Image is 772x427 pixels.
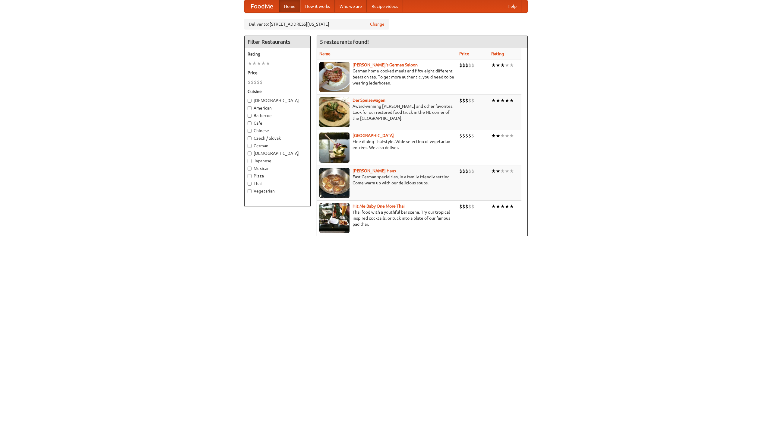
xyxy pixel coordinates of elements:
a: [PERSON_NAME] Haus [353,168,396,173]
li: $ [471,132,474,139]
li: $ [468,62,471,69]
li: $ [465,97,468,104]
li: $ [254,79,257,85]
li: $ [260,79,263,85]
input: German [248,144,252,148]
li: $ [459,97,462,104]
p: East German specialties, in a family-friendly setting. Come warm up with our delicious soups. [319,174,454,186]
li: ★ [509,132,514,139]
li: ★ [500,97,505,104]
a: Who we are [335,0,367,12]
li: ★ [496,203,500,210]
li: $ [471,62,474,69]
li: $ [462,132,465,139]
label: Thai [248,180,307,186]
img: speisewagen.jpg [319,97,350,127]
label: Czech / Slovak [248,135,307,141]
label: Cafe [248,120,307,126]
h4: Filter Restaurants [245,36,310,48]
a: Change [370,21,384,27]
li: ★ [505,168,509,174]
li: $ [471,168,474,174]
p: German home-cooked meals and fifty-eight different beers on tap. To get more authentic, you'd nee... [319,68,454,86]
li: $ [462,203,465,210]
li: $ [468,132,471,139]
a: Rating [491,51,504,56]
li: $ [468,168,471,174]
img: babythai.jpg [319,203,350,233]
h5: Rating [248,51,307,57]
li: ★ [248,60,252,67]
h5: Price [248,70,307,76]
li: $ [465,168,468,174]
input: Thai [248,182,252,186]
input: American [248,106,252,110]
input: Chinese [248,129,252,133]
li: ★ [500,203,505,210]
input: Barbecue [248,114,252,118]
label: Pizza [248,173,307,179]
li: ★ [491,97,496,104]
a: Home [279,0,300,12]
input: Vegetarian [248,189,252,193]
input: [DEMOGRAPHIC_DATA] [248,99,252,103]
a: How it works [300,0,335,12]
li: $ [459,62,462,69]
li: $ [459,132,462,139]
li: $ [248,79,251,85]
li: $ [459,203,462,210]
img: satay.jpg [319,132,350,163]
li: ★ [509,168,514,174]
li: $ [471,203,474,210]
li: $ [257,79,260,85]
li: $ [471,97,474,104]
a: Name [319,51,331,56]
b: Hit Me Baby One More Thai [353,204,405,209]
li: ★ [505,97,509,104]
img: kohlhaus.jpg [319,168,350,198]
p: Fine dining Thai-style. Wide selection of vegetarian entrées. We also deliver. [319,139,454,151]
label: Japanese [248,158,307,164]
li: ★ [496,62,500,69]
label: Barbecue [248,113,307,119]
li: ★ [505,132,509,139]
li: ★ [500,168,505,174]
a: FoodMe [245,0,279,12]
li: ★ [257,60,261,67]
a: [GEOGRAPHIC_DATA] [353,133,394,138]
li: $ [459,168,462,174]
input: Mexican [248,167,252,170]
p: Thai food with a youthful bar scene. Try our tropical inspired cocktails, or tuck into a plate of... [319,209,454,227]
a: Price [459,51,469,56]
li: $ [462,62,465,69]
b: [PERSON_NAME]'s German Saloon [353,62,418,67]
label: Vegetarian [248,188,307,194]
li: ★ [500,62,505,69]
input: Czech / Slovak [248,136,252,140]
li: $ [465,62,468,69]
li: $ [251,79,254,85]
li: $ [465,203,468,210]
li: ★ [252,60,257,67]
li: ★ [509,97,514,104]
li: $ [468,203,471,210]
li: ★ [496,97,500,104]
li: $ [465,132,468,139]
li: ★ [505,62,509,69]
li: ★ [496,168,500,174]
a: Help [503,0,521,12]
div: Deliver to: [STREET_ADDRESS][US_STATE] [244,19,389,30]
img: esthers.jpg [319,62,350,92]
li: $ [462,97,465,104]
li: ★ [491,168,496,174]
li: ★ [491,132,496,139]
li: ★ [509,203,514,210]
a: Der Speisewagen [353,98,385,103]
li: ★ [496,132,500,139]
a: Recipe videos [367,0,403,12]
label: American [248,105,307,111]
label: [DEMOGRAPHIC_DATA] [248,150,307,156]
